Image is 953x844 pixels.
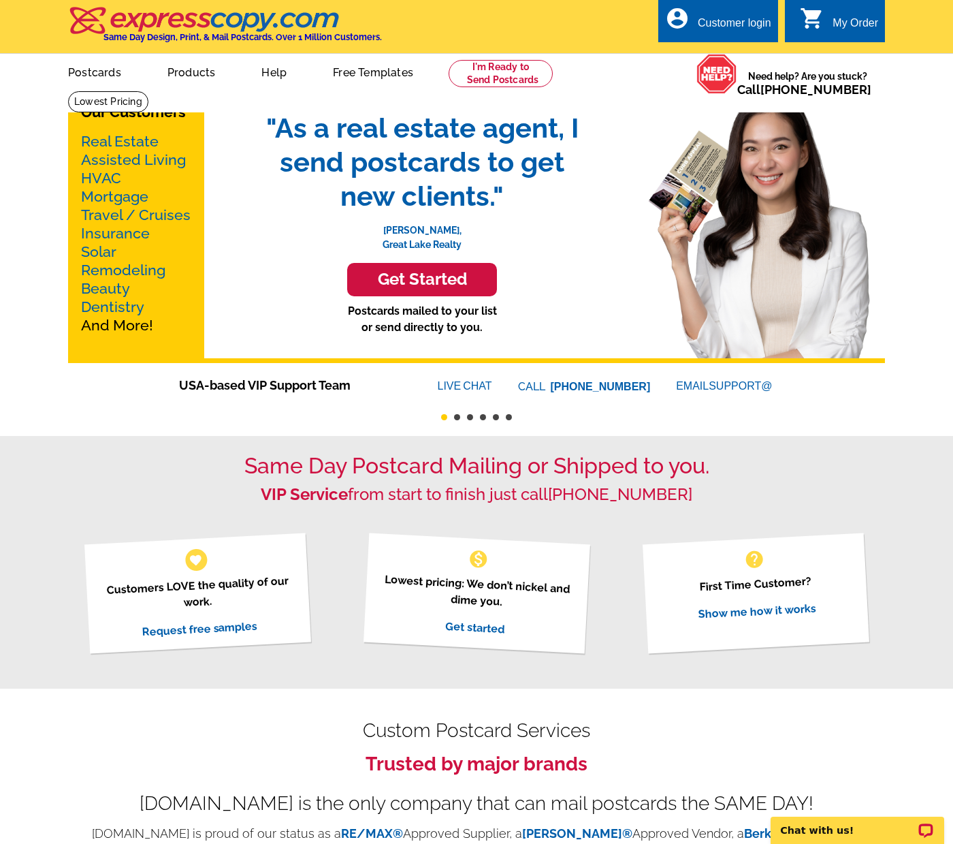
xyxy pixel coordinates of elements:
a: Dentistry [81,298,144,315]
a: HVAC [81,170,121,187]
a: Help [240,55,308,87]
a: Solar [81,243,116,260]
font: CALL [518,379,547,395]
strong: VIP Service [261,484,348,504]
a: [PERSON_NAME]® [522,826,632,841]
span: favorite [189,552,203,567]
button: 3 of 6 [467,414,473,420]
a: Real Estate [81,133,159,150]
p: Postcards mailed to your list or send directly to you. [252,303,592,336]
a: Assisted Living [81,151,186,168]
div: Customer login [698,17,771,36]
button: 1 of 6 [441,414,447,420]
button: 5 of 6 [493,414,499,420]
h1: Same Day Postcard Mailing or Shipped to you. [68,453,885,479]
button: 2 of 6 [454,414,460,420]
span: monetization_on [468,548,489,570]
a: [PHONE_NUMBER] [760,82,871,97]
a: Products [146,55,238,87]
a: Remodeling [81,262,165,279]
img: help [696,54,737,94]
a: Get started [445,619,504,636]
a: Free Templates [311,55,435,87]
button: 4 of 6 [480,414,486,420]
p: And More! [81,132,191,334]
i: shopping_cart [800,6,824,31]
i: account_circle [665,6,690,31]
a: Get Started [252,263,592,296]
a: Same Day Design, Print, & Mail Postcards. Over 1 Million Customers. [68,16,382,42]
h2: Custom Postcard Services [68,723,885,739]
p: Customers LOVE the quality of our work. [101,572,293,615]
p: [PERSON_NAME], Great Lake Realty [252,213,592,252]
a: Insurance [81,225,150,242]
span: help [743,548,765,570]
span: Call [737,82,871,97]
h3: Get Started [364,270,480,290]
a: Mortgage [81,188,148,205]
button: 6 of 6 [506,414,512,420]
a: Beauty [81,280,130,297]
h4: Same Day Design, Print, & Mail Postcards. Over 1 Million Customers. [103,32,382,42]
p: Lowest pricing: We don’t nickel and dime you. [380,571,572,614]
font: SUPPORT@ [709,378,774,394]
font: LIVE [438,378,464,394]
a: shopping_cart My Order [800,15,878,32]
a: [PHONE_NUMBER] [551,381,651,392]
iframe: LiveChat chat widget [762,801,953,844]
h3: Trusted by major brands [68,753,885,776]
a: account_circle Customer login [665,15,771,32]
span: Need help? Are you stuck? [737,69,878,97]
a: [PHONE_NUMBER] [548,484,692,504]
a: Show me how it works [698,601,816,621]
span: USA-based VIP Support Team [179,376,397,394]
a: LIVECHAT [438,380,492,392]
h2: from start to finish just call [68,485,885,505]
div: My Order [833,17,878,36]
div: [DOMAIN_NAME] is the only company that can mail postcards the SAME DAY! [68,796,885,812]
span: "As a real estate agent, I send postcards to get new clients." [252,111,592,213]
p: First Time Customer? [659,571,851,597]
a: Postcards [46,55,143,87]
a: Travel / Cruises [81,206,191,223]
a: RE/MAX® [341,826,403,841]
a: EMAILSUPPORT@ [676,380,774,392]
a: Request free samples [141,619,257,638]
